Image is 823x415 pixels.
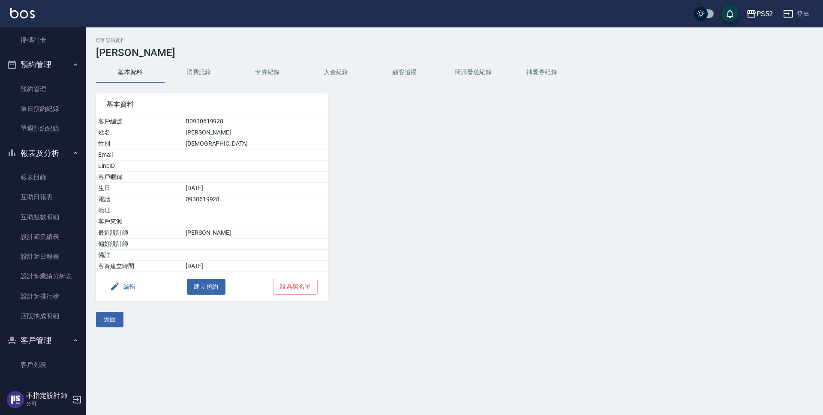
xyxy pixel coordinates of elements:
p: 公司 [26,400,70,408]
button: 卡券紀錄 [233,62,302,83]
button: 入金紀錄 [302,62,370,83]
button: 報表及分析 [3,142,82,164]
span: 基本資料 [106,100,318,109]
td: Email [96,149,183,161]
a: 設計師排行榜 [3,287,82,306]
a: 店販抽成明細 [3,306,82,326]
button: 簡訊發送紀錄 [439,62,508,83]
td: 地址 [96,205,183,216]
button: 編輯 [106,279,139,295]
button: 抽獎券紀錄 [508,62,576,83]
a: 單日預約紀錄 [3,99,82,119]
button: 建立預約 [187,279,225,295]
td: 客資建立時間 [96,261,183,272]
td: 電話 [96,194,183,205]
td: 客戶來源 [96,216,183,227]
td: [DATE] [183,261,328,272]
a: 互助點數明細 [3,207,82,227]
button: 返回 [96,312,123,328]
h3: [PERSON_NAME] [96,47,813,59]
td: LineID [96,161,183,172]
td: [DATE] [183,183,328,194]
img: Person [7,391,24,408]
td: 生日 [96,183,183,194]
a: 報表目錄 [3,167,82,187]
a: 掃碼打卡 [3,30,82,50]
td: B0930619928 [183,116,328,127]
button: PS52 [743,5,776,23]
td: 姓名 [96,127,183,138]
td: 性別 [96,138,183,149]
button: 設為黑名單 [273,279,318,295]
td: 客戶暱稱 [96,172,183,183]
button: 客戶管理 [3,329,82,352]
button: 消費記錄 [165,62,233,83]
img: Logo [10,8,35,18]
td: [PERSON_NAME] [183,127,328,138]
h2: 顧客詳細資料 [96,38,813,43]
button: 基本資料 [96,62,165,83]
td: 0930619928 [183,194,328,205]
td: 偏好設計師 [96,239,183,250]
button: 行銷工具 [3,378,82,400]
td: [DEMOGRAPHIC_DATA] [183,138,328,149]
td: 客戶編號 [96,116,183,127]
div: PS52 [757,9,773,19]
a: 設計師業績分析表 [3,266,82,286]
a: 設計師業績表 [3,227,82,247]
button: 顧客追蹤 [370,62,439,83]
button: 登出 [780,6,813,22]
td: 備註 [96,250,183,261]
td: 最近設計師 [96,227,183,239]
td: [PERSON_NAME] [183,227,328,239]
button: save [721,5,739,22]
a: 互助日報表 [3,187,82,207]
a: 客戶列表 [3,355,82,375]
h5: 不指定設計師 [26,391,70,400]
button: 預約管理 [3,54,82,76]
a: 單週預約紀錄 [3,119,82,138]
a: 設計師日報表 [3,247,82,266]
a: 預約管理 [3,79,82,99]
